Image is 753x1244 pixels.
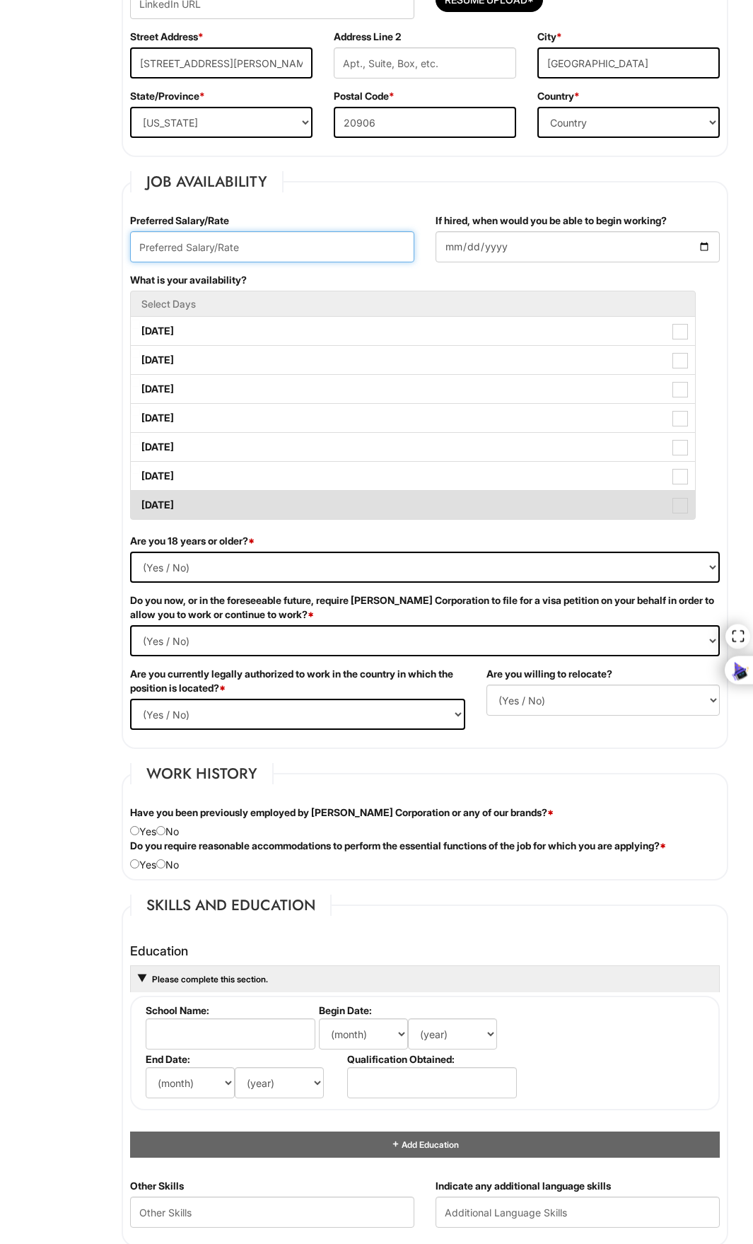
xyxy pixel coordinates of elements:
label: End Date: [146,1053,342,1065]
input: Postal Code [334,107,516,138]
input: Apt., Suite, Box, etc. [334,47,516,79]
label: Indicate any additional language skills [436,1179,611,1193]
label: Street Address [130,30,204,44]
label: School Name: [146,1004,313,1016]
label: Are you willing to relocate? [486,667,612,681]
legend: Work History [130,763,274,784]
div: Yes No [119,839,730,872]
input: Preferred Salary/Rate [130,231,414,262]
label: [DATE] [131,433,695,461]
label: Do you require reasonable accommodations to perform the essential functions of the job for which ... [130,839,666,853]
label: [DATE] [131,317,695,345]
input: Street Address [130,47,313,79]
label: [DATE] [131,404,695,432]
label: Are you 18 years or older? [130,534,255,548]
label: What is your availability? [130,273,247,287]
select: (Yes / No) [130,625,720,656]
label: City [537,30,562,44]
label: Other Skills [130,1179,184,1193]
input: Other Skills [130,1197,414,1228]
label: Are you currently legally authorized to work in the country in which the position is located? [130,667,465,695]
h5: Select Days [141,298,684,309]
select: State/Province [130,107,313,138]
a: Please complete this section. [151,974,268,984]
label: [DATE] [131,346,695,374]
span: Add Education [400,1139,459,1150]
label: Qualification Obtained: [347,1053,515,1065]
label: Country [537,89,580,103]
select: (Yes / No) [130,552,720,583]
label: State/Province [130,89,205,103]
label: Postal Code [334,89,395,103]
label: Begin Date: [319,1004,515,1016]
input: City [537,47,720,79]
label: [DATE] [131,462,695,490]
input: Additional Language Skills [436,1197,720,1228]
a: Add Education [391,1139,459,1150]
legend: Skills and Education [130,895,332,916]
div: Yes No [119,806,730,839]
h4: Education [130,944,720,958]
label: Address Line 2 [334,30,401,44]
select: (Yes / No) [486,685,720,716]
label: Preferred Salary/Rate [130,214,229,228]
label: If hired, when would you be able to begin working? [436,214,667,228]
select: (Yes / No) [130,699,465,730]
label: Have you been previously employed by [PERSON_NAME] Corporation or any of our brands? [130,806,554,820]
label: Do you now, or in the foreseeable future, require [PERSON_NAME] Corporation to file for a visa pe... [130,593,720,622]
label: [DATE] [131,491,695,519]
label: [DATE] [131,375,695,403]
select: Country [537,107,720,138]
legend: Job Availability [130,171,284,192]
